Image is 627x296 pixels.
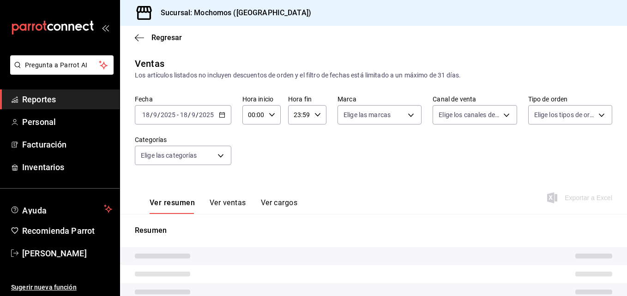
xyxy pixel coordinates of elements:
[180,111,188,118] input: --
[199,111,214,118] input: ----
[288,96,326,102] label: Hora fin
[135,71,612,80] div: Los artículos listados no incluyen descuentos de orden y el filtro de fechas está limitado a un m...
[191,111,196,118] input: --
[150,198,195,214] button: Ver resumen
[10,55,114,75] button: Pregunta a Parrot AI
[22,225,112,237] span: Recomienda Parrot
[153,7,311,18] h3: Sucursal: Mochomos ([GEOGRAPHIC_DATA])
[135,96,231,102] label: Fecha
[160,111,176,118] input: ----
[142,111,150,118] input: --
[22,203,100,214] span: Ayuda
[534,110,595,119] span: Elige los tipos de orden
[150,198,297,214] div: navigation tabs
[261,198,298,214] button: Ver cargos
[151,33,182,42] span: Regresar
[157,111,160,118] span: /
[22,161,112,173] span: Inventarios
[188,111,191,118] span: /
[102,24,109,31] button: open_drawer_menu
[196,111,199,118] span: /
[22,93,112,106] span: Reportes
[150,111,153,118] span: /
[22,138,112,151] span: Facturación
[177,111,179,118] span: -
[338,96,422,102] label: Marca
[25,60,99,70] span: Pregunta a Parrot AI
[11,283,112,292] span: Sugerir nueva función
[433,96,517,102] label: Canal de venta
[135,57,164,71] div: Ventas
[135,136,231,143] label: Categorías
[135,225,612,236] p: Resumen
[153,111,157,118] input: --
[210,198,246,214] button: Ver ventas
[528,96,612,102] label: Tipo de orden
[344,110,391,119] span: Elige las marcas
[439,110,500,119] span: Elige los canales de venta
[22,247,112,260] span: [PERSON_NAME]
[6,67,114,77] a: Pregunta a Parrot AI
[141,151,197,160] span: Elige las categorías
[242,96,281,102] label: Hora inicio
[135,33,182,42] button: Regresar
[22,116,112,128] span: Personal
